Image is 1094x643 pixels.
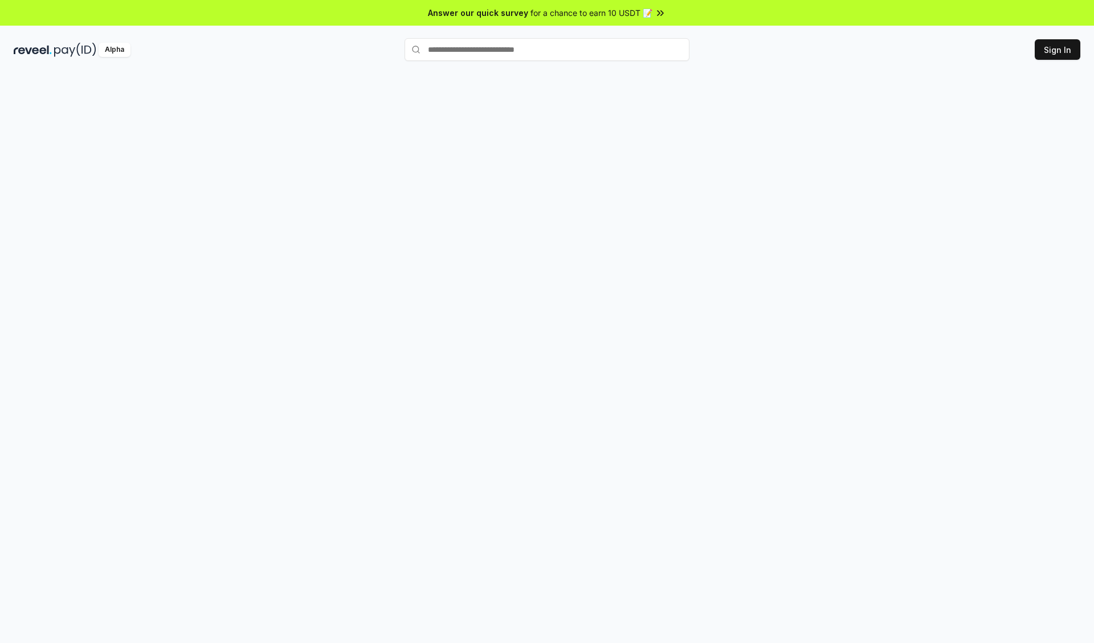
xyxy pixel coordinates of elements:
img: pay_id [54,43,96,57]
span: for a chance to earn 10 USDT 📝 [530,7,652,19]
span: Answer our quick survey [428,7,528,19]
img: reveel_dark [14,43,52,57]
button: Sign In [1035,39,1080,60]
div: Alpha [99,43,130,57]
